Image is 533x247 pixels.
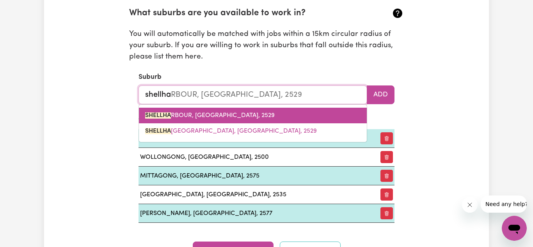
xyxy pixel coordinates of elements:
div: menu-options [139,104,367,142]
td: [PERSON_NAME], [GEOGRAPHIC_DATA], 2577 [139,204,370,223]
h2: What suburbs are you available to work in? [129,8,358,19]
td: MITTAGONG, [GEOGRAPHIC_DATA], 2575 [139,167,370,185]
button: Remove preferred suburb [380,188,393,201]
td: [GEOGRAPHIC_DATA], [GEOGRAPHIC_DATA], 2535 [139,185,370,204]
mark: SHELLHA [145,128,171,134]
span: [GEOGRAPHIC_DATA], [GEOGRAPHIC_DATA], 2529 [145,128,317,134]
button: Remove preferred suburb [380,151,393,163]
button: Add to preferred suburbs [367,85,394,104]
button: Remove preferred suburb [380,132,393,144]
a: SHELLHARBOUR, New South Wales, 2529 [139,108,367,123]
td: WOLLONGONG, [GEOGRAPHIC_DATA], 2500 [139,148,370,167]
span: RBOUR, [GEOGRAPHIC_DATA], 2529 [145,112,275,119]
p: You will automatically be matched with jobs within a 15km circular radius of your suburb. If you ... [129,29,404,62]
button: Remove preferred suburb [380,170,393,182]
mark: SHELLHA [145,112,171,119]
button: Remove preferred suburb [380,207,393,219]
iframe: Close message [462,197,478,213]
a: SHELLHARBOUR CITY CENTRE, New South Wales, 2529 [139,123,367,139]
iframe: Message from company [481,195,527,213]
iframe: Button to launch messaging window [502,216,527,241]
label: Suburb [139,72,162,82]
span: Need any help? [5,5,47,12]
input: e.g. North Bondi, New South Wales [139,85,367,104]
